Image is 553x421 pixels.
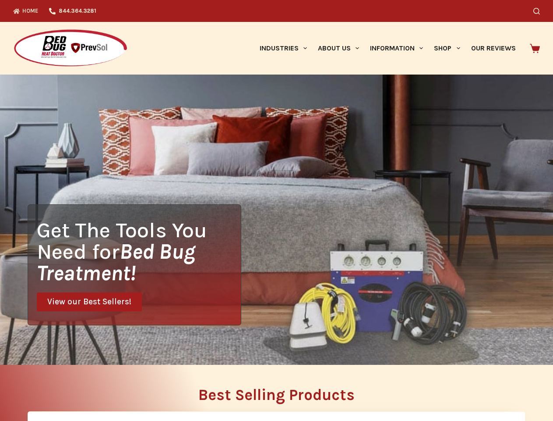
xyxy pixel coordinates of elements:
button: Search [533,8,540,14]
span: View our Best Sellers! [47,298,131,306]
a: About Us [312,22,364,75]
a: Shop [429,22,465,75]
a: Information [365,22,429,75]
i: Bed Bug Treatment! [37,239,195,285]
a: View our Best Sellers! [37,293,142,311]
h2: Best Selling Products [28,387,525,403]
a: Our Reviews [465,22,521,75]
nav: Primary [254,22,521,75]
img: Prevsol/Bed Bug Heat Doctor [13,29,128,68]
a: Industries [254,22,312,75]
h1: Get The Tools You Need for [37,219,241,284]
